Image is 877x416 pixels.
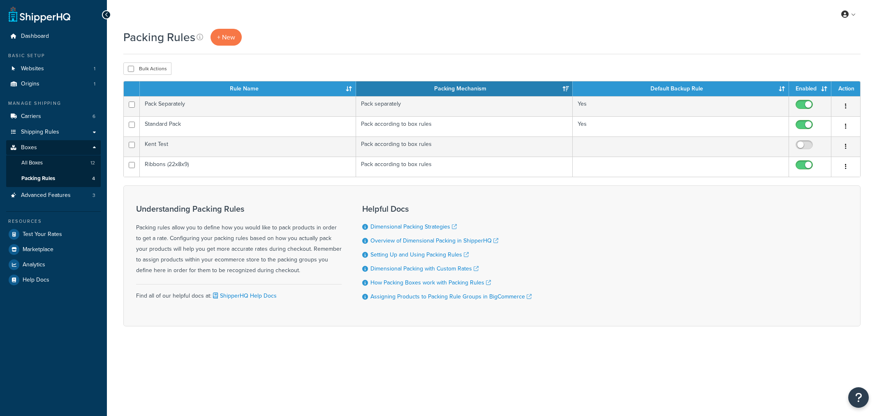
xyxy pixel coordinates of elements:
[21,175,55,182] span: Packing Rules
[370,250,469,259] a: Setting Up and Using Packing Rules
[573,96,789,116] td: Yes
[6,242,101,257] a: Marketplace
[370,264,479,273] a: Dimensional Packing with Custom Rates
[21,113,41,120] span: Carriers
[356,81,572,96] th: Packing Mechanism: activate to sort column ascending
[356,96,572,116] td: Pack separately
[6,257,101,272] a: Analytics
[21,159,43,166] span: All Boxes
[211,291,277,300] a: ShipperHQ Help Docs
[140,116,356,136] td: Standard Pack
[21,192,71,199] span: Advanced Features
[23,261,45,268] span: Analytics
[136,284,342,301] div: Find all of our helpful docs at:
[140,136,356,157] td: Kent Test
[21,144,37,151] span: Boxes
[6,100,101,107] div: Manage Shipping
[21,129,59,136] span: Shipping Rules
[848,387,869,408] button: Open Resource Center
[123,62,171,75] button: Bulk Actions
[831,81,860,96] th: Action
[94,81,95,88] span: 1
[6,29,101,44] a: Dashboard
[6,218,101,225] div: Resources
[136,204,342,213] h3: Understanding Packing Rules
[6,171,101,186] li: Packing Rules
[6,188,101,203] li: Advanced Features
[573,81,789,96] th: Default Backup Rule: activate to sort column ascending
[21,81,39,88] span: Origins
[6,140,101,187] li: Boxes
[6,61,101,76] a: Websites 1
[356,136,572,157] td: Pack according to box rules
[356,116,572,136] td: Pack according to box rules
[6,61,101,76] li: Websites
[6,109,101,124] li: Carriers
[370,292,532,301] a: Assigning Products to Packing Rule Groups in BigCommerce
[123,29,195,45] h1: Packing Rules
[23,277,49,284] span: Help Docs
[140,157,356,177] td: Ribbons (22x8x9)
[356,157,572,177] td: Pack according to box rules
[370,222,457,231] a: Dimensional Packing Strategies
[211,29,242,46] a: + New
[21,33,49,40] span: Dashboard
[6,140,101,155] a: Boxes
[136,204,342,276] div: Packing rules allow you to define how you would like to pack products in order to get a rate. Con...
[6,109,101,124] a: Carriers 6
[370,278,491,287] a: How Packing Boxes work with Packing Rules
[370,236,498,245] a: Overview of Dimensional Packing in ShipperHQ
[6,76,101,92] li: Origins
[789,81,831,96] th: Enabled: activate to sort column ascending
[6,227,101,242] a: Test Your Rates
[6,155,101,171] li: All Boxes
[573,116,789,136] td: Yes
[21,65,44,72] span: Websites
[6,273,101,287] a: Help Docs
[93,192,95,199] span: 3
[6,76,101,92] a: Origins 1
[94,65,95,72] span: 1
[93,113,95,120] span: 6
[6,155,101,171] a: All Boxes 12
[92,175,95,182] span: 4
[217,32,235,42] span: + New
[362,204,532,213] h3: Helpful Docs
[90,159,95,166] span: 12
[23,231,62,238] span: Test Your Rates
[6,125,101,140] a: Shipping Rules
[9,6,70,23] a: ShipperHQ Home
[6,171,101,186] a: Packing Rules 4
[140,96,356,116] td: Pack Separately
[6,188,101,203] a: Advanced Features 3
[6,52,101,59] div: Basic Setup
[23,246,53,253] span: Marketplace
[140,81,356,96] th: Rule Name: activate to sort column ascending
